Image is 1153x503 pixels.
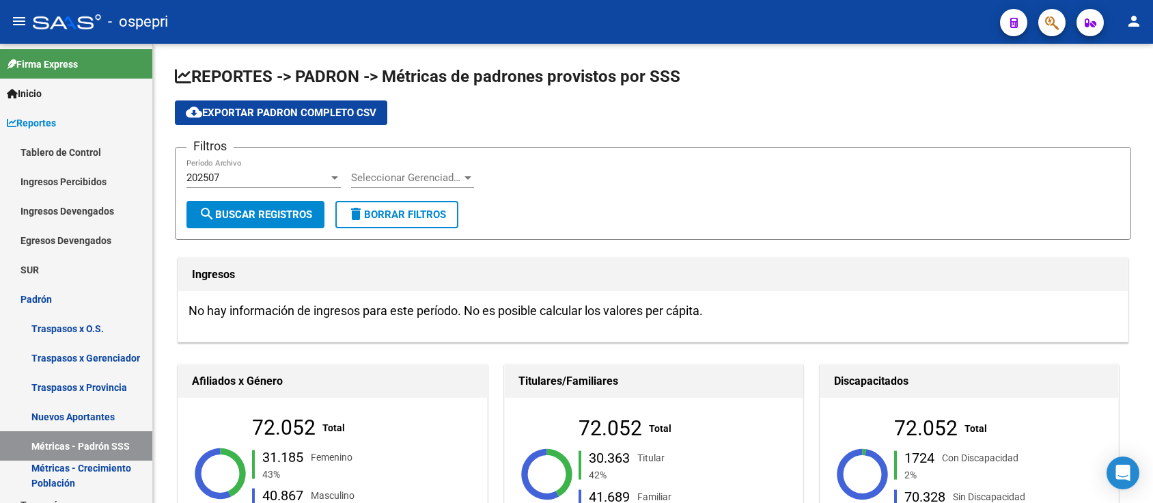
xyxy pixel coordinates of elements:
[589,451,630,465] div: 30.363
[7,57,78,72] span: Firma Express
[252,420,316,435] div: 72.052
[902,467,1076,482] div: 2%
[518,370,789,392] h1: Titulares/Familiares
[192,264,1114,286] h1: Ingresos
[260,467,434,482] div: 43%
[11,13,27,29] mat-icon: menu
[186,104,202,120] mat-icon: cloud_download
[311,449,352,464] div: Femenino
[7,115,56,131] span: Reportes
[1107,457,1139,489] div: Open Intercom Messenger
[335,201,458,228] button: Borrar Filtros
[186,107,376,119] span: Exportar Padron Completo CSV
[311,488,355,503] div: Masculino
[649,421,671,436] div: Total
[348,206,364,222] mat-icon: delete
[964,421,987,436] div: Total
[894,421,958,436] div: 72.052
[262,450,303,464] div: 31.185
[192,370,473,392] h1: Afiliados x Género
[589,489,630,503] div: 41.689
[7,86,42,101] span: Inicio
[904,451,934,465] div: 1724
[262,489,303,502] div: 40.867
[186,201,324,228] button: Buscar Registros
[834,370,1105,392] h1: Discapacitados
[942,450,1018,465] div: Con Discapacidad
[348,208,446,221] span: Borrar Filtros
[189,301,1117,321] h3: No hay información de ingresos para este período. No es posible calcular los valores per cápita.
[351,172,462,184] span: Seleccionar Gerenciador
[322,420,345,435] div: Total
[637,450,665,465] div: Titular
[175,67,680,86] span: REPORTES -> PADRON -> Métricas de padrones provistos por SSS
[199,208,312,221] span: Buscar Registros
[579,421,642,436] div: 72.052
[108,7,168,37] span: - ospepri
[186,172,219,184] span: 202507
[1126,13,1142,29] mat-icon: person
[199,206,215,222] mat-icon: search
[586,467,761,482] div: 42%
[175,100,387,125] button: Exportar Padron Completo CSV
[904,489,945,503] div: 70.328
[186,137,234,156] h3: Filtros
